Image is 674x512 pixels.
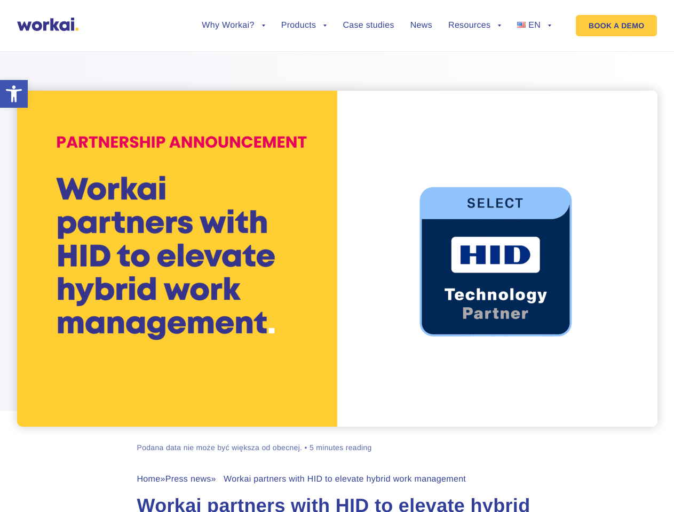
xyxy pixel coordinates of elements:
a: Resources [448,21,501,30]
a: Why Workai? [202,21,265,30]
a: Case studies [343,21,394,30]
a: Home [137,475,161,484]
div: Podana data nie może być większa od obecnej. • 5 minutes reading [137,443,372,453]
a: Press news [165,475,211,484]
span: EN [528,21,541,30]
a: News [410,21,432,30]
div: » » Workai partners with HID to elevate hybrid work management [137,474,537,484]
a: Products [281,21,327,30]
a: EN [517,21,551,30]
a: BOOK A DEMO [576,15,657,36]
